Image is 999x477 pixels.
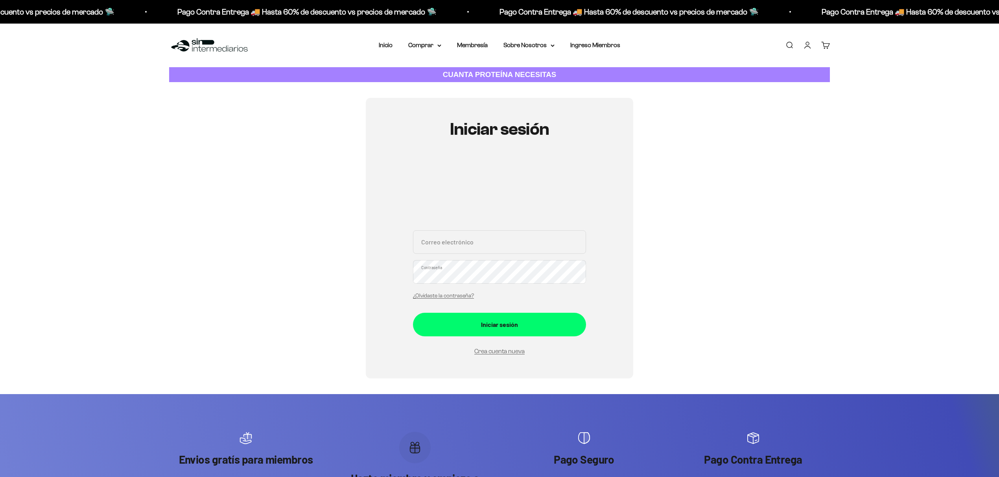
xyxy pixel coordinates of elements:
summary: Sobre Nosotros [503,40,555,50]
a: Membresía [457,42,488,48]
div: Iniciar sesión [429,319,570,330]
summary: Comprar [408,40,441,50]
p: Pago Seguro [507,452,661,466]
p: Envios gratís para miembros [169,452,323,466]
a: CUANTA PROTEÍNA NECESITAS [169,67,830,83]
p: Pago Contra Entrega [676,452,830,466]
iframe: Social Login Buttons [413,162,586,221]
p: Pago Contra Entrega 🚚 Hasta 60% de descuento vs precios de mercado 🛸 [237,6,496,18]
a: Crea cuenta nueva [474,348,525,354]
button: Iniciar sesión [413,313,586,336]
p: Pago Contra Entrega 🚚 Hasta 60% de descuento vs precios de mercado 🛸 [559,6,818,18]
strong: CUANTA PROTEÍNA NECESITAS [443,70,557,79]
a: Inicio [379,42,393,48]
h1: Iniciar sesión [413,120,586,139]
a: ¿Olvidaste la contraseña? [413,293,474,299]
a: Ingreso Miembros [570,42,620,48]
